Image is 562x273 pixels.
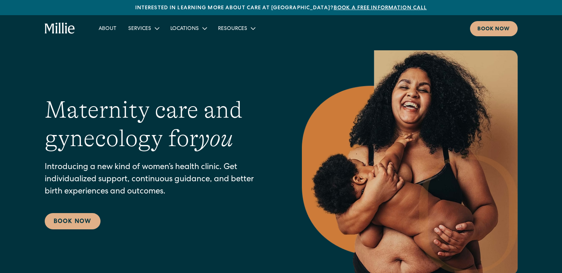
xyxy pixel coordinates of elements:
[164,22,212,34] div: Locations
[45,162,272,198] p: Introducing a new kind of women’s health clinic. Get individualized support, continuous guidance,...
[122,22,164,34] div: Services
[45,23,75,34] a: home
[45,96,272,153] h1: Maternity care and gynecology for
[170,25,199,33] div: Locations
[470,21,518,36] a: Book now
[212,22,260,34] div: Resources
[128,25,151,33] div: Services
[218,25,247,33] div: Resources
[45,213,101,229] a: Book Now
[93,22,122,34] a: About
[334,6,427,11] a: Book a free information call
[198,125,233,152] em: you
[477,26,510,33] div: Book now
